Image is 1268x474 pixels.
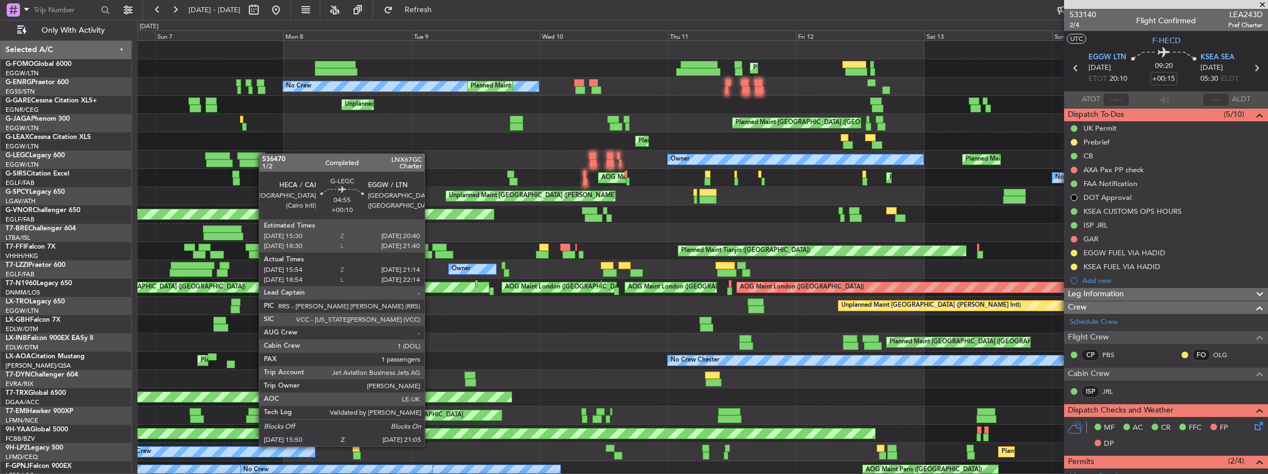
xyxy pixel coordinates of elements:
[6,445,63,451] a: 9H-LPZLegacy 500
[6,142,39,151] a: EGGW/LTN
[1088,52,1126,63] span: EGGW LTN
[6,116,70,122] a: G-JAGAPhenom 300
[1083,179,1137,188] div: FAA Notification
[671,352,719,369] div: No Crew Chester
[6,408,73,415] a: T7-EMIHawker 900XP
[6,197,35,205] a: LGAV/ATH
[1083,262,1160,271] div: KSEA FUEL VIA HADID
[1068,301,1087,314] span: Crew
[6,463,71,470] a: F-GPNJFalcon 900EX
[924,30,1052,40] div: Sat 13
[740,279,864,296] div: AOG Maint London ([GEOGRAPHIC_DATA])
[1088,63,1111,74] span: [DATE]
[505,279,629,296] div: AOG Maint London ([GEOGRAPHIC_DATA])
[1068,109,1124,121] span: Dispatch To-Dos
[6,215,34,224] a: EGLF/FAB
[889,334,1064,351] div: Planned Maint [GEOGRAPHIC_DATA] ([GEOGRAPHIC_DATA])
[735,115,910,131] div: Planned Maint [GEOGRAPHIC_DATA] ([GEOGRAPHIC_DATA])
[6,307,39,315] a: EGGW/LTN
[6,161,39,169] a: EGGW/LTN
[6,298,65,305] a: LX-TROLegacy 650
[6,87,35,96] a: EGSS/STN
[6,207,33,214] span: G-VNOR
[6,343,38,352] a: EDLW/DTM
[6,69,39,78] a: EGGW/LTN
[1104,439,1114,450] span: DP
[1103,93,1129,106] input: --:--
[6,252,38,260] a: VHHH/HKG
[796,30,924,40] div: Fri 12
[1068,404,1173,417] span: Dispatch Checks and Weather
[540,30,668,40] div: Wed 10
[6,152,65,159] a: G-LEGCLegacy 600
[6,79,32,86] span: G-ENRG
[1228,9,1262,20] span: LEA243D
[601,169,686,186] div: AOG Maint [PERSON_NAME]
[6,317,30,323] span: LX-GBH
[6,353,31,360] span: LX-AOA
[6,435,35,443] a: FCBB/BZV
[6,353,85,360] a: LX-AOACitation Mustang
[6,280,37,287] span: T7-N1960
[6,152,29,159] span: G-LEGC
[1220,423,1228,434] span: FP
[1102,387,1127,396] a: JRL
[753,60,928,76] div: Planned Maint [GEOGRAPHIC_DATA] ([GEOGRAPHIC_DATA])
[1070,317,1118,328] a: Schedule Crew
[6,335,27,342] span: LX-INB
[1083,137,1109,147] div: Prebrief
[6,426,30,433] span: 9H-YAA
[6,390,66,396] a: T7-TRXGlobal 6500
[6,97,97,104] a: G-GARECessna Citation XLS+
[155,30,283,40] div: Sun 7
[6,288,40,297] a: DNMM/LOS
[1081,385,1100,398] div: ISP
[6,244,25,250] span: T7-FFI
[1192,349,1210,361] div: FO
[671,151,689,168] div: Owner
[1068,456,1094,468] span: Permits
[1200,52,1234,63] span: KSEA SEA
[6,116,31,122] span: G-JAGA
[1083,234,1098,244] div: GAR
[6,61,34,68] span: G-FOMO
[286,78,311,95] div: No Crew
[471,78,645,95] div: Planned Maint [GEOGRAPHIC_DATA] ([GEOGRAPHIC_DATA])
[395,6,442,14] span: Refresh
[1155,61,1173,72] span: 09:20
[1088,74,1107,85] span: ETOT
[1052,30,1180,40] div: Sun 14
[1213,350,1238,360] a: OLG
[6,298,29,305] span: LX-TRO
[6,124,39,132] a: EGGW/LTN
[6,325,38,333] a: EDLW/DTM
[12,22,120,39] button: Only With Activity
[283,30,411,40] div: Mon 8
[6,171,69,177] a: G-SIRSCitation Excel
[1109,74,1127,85] span: 20:10
[1083,123,1117,133] div: UK Permit
[6,134,91,141] a: G-LEAXCessna Citation XLS
[6,234,30,242] a: LTBA/ISL
[34,2,98,18] input: Trip Number
[6,207,80,214] a: G-VNORChallenger 650
[6,171,27,177] span: G-SIRS
[1083,193,1132,202] div: DOT Approval
[6,426,68,433] a: 9H-YAAGlobal 5000
[1068,331,1109,344] span: Flight Crew
[1104,423,1114,434] span: MF
[6,408,27,415] span: T7-EMI
[412,30,540,40] div: Tue 9
[63,279,246,296] div: Unplanned Maint [GEOGRAPHIC_DATA] ([GEOGRAPHIC_DATA])
[681,243,810,259] div: Planned Maint Tianjin ([GEOGRAPHIC_DATA])
[1083,220,1108,230] div: ISP JRL
[1200,74,1218,85] span: 05:30
[452,261,471,277] div: Owner
[1224,109,1244,120] span: (5/10)
[6,134,29,141] span: G-LEAX
[6,244,55,250] a: T7-FFIFalcon 7X
[1070,9,1096,20] span: 533140
[1221,74,1239,85] span: ELDT
[889,169,1064,186] div: Planned Maint [GEOGRAPHIC_DATA] ([GEOGRAPHIC_DATA])
[6,335,93,342] a: LX-INBFalcon 900EX EASy II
